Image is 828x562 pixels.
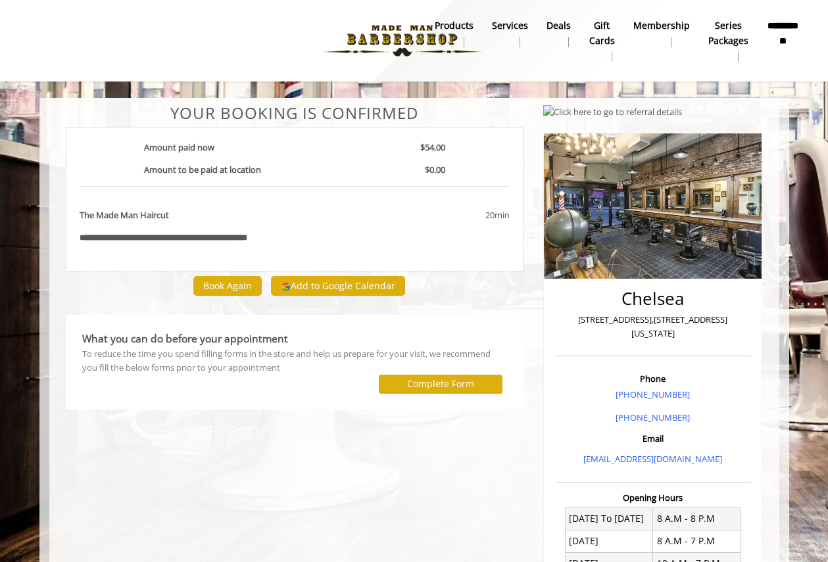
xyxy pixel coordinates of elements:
[420,141,445,153] b: $54.00
[426,16,483,51] a: Productsproducts
[699,16,758,65] a: Series packagesSeries packages
[565,507,653,530] td: [DATE] To [DATE]
[583,453,722,465] a: [EMAIL_ADDRESS][DOMAIN_NAME]
[407,379,474,389] label: Complete Form
[543,105,682,119] img: Click here to go to referral details
[555,493,751,502] h3: Opening Hours
[379,208,510,222] div: 20min
[144,141,214,153] b: Amount paid now
[565,530,653,552] td: [DATE]
[492,18,528,33] b: Services
[271,276,405,296] button: Add to Google Calendar
[708,18,748,48] b: Series packages
[633,18,690,33] b: Membership
[193,276,262,295] button: Book Again
[653,507,741,530] td: 8 A.M - 8 P.M
[483,16,537,51] a: ServicesServices
[558,313,748,340] p: [STREET_ADDRESS],[STREET_ADDRESS][US_STATE]
[312,5,493,77] img: Made Man Barbershop logo
[82,347,508,375] div: To reduce the time you spend filling forms in the store and help us prepare for your visit, we re...
[624,16,699,51] a: MembershipMembership
[80,208,169,222] b: The Made Man Haircut
[82,331,288,346] b: What you can do before your appointment
[435,18,474,33] b: products
[66,105,524,122] center: Your Booking is confirmed
[558,434,748,443] h3: Email
[580,16,624,65] a: Gift cardsgift cards
[653,530,741,552] td: 8 A.M - 7 P.M
[379,375,502,394] button: Complete Form
[616,411,690,423] a: [PHONE_NUMBER]
[616,388,690,400] a: [PHONE_NUMBER]
[547,18,571,33] b: Deals
[425,164,445,176] b: $0.00
[558,374,748,383] h3: Phone
[558,289,748,308] h2: Chelsea
[144,164,261,176] b: Amount to be paid at location
[537,16,580,51] a: DealsDeals
[589,18,615,48] b: gift cards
